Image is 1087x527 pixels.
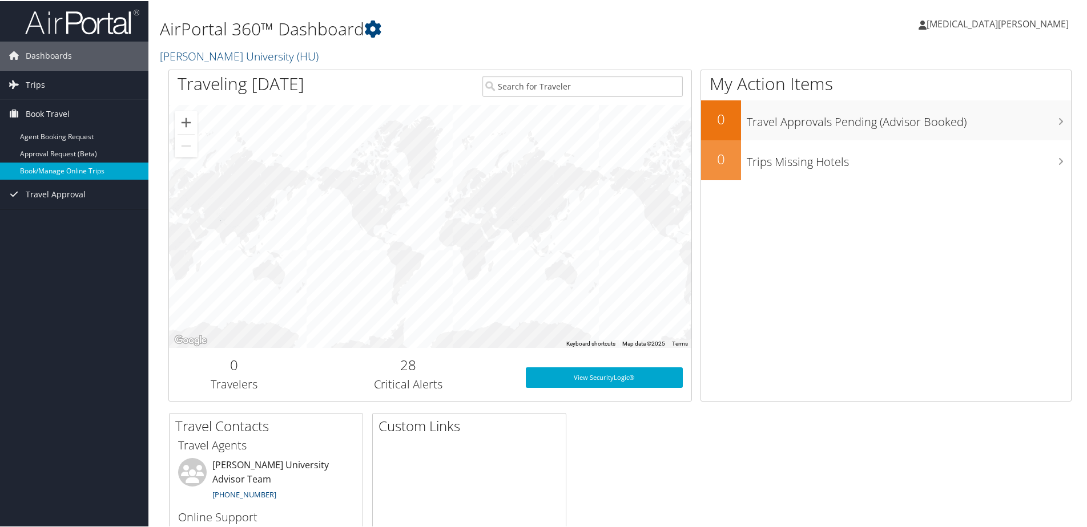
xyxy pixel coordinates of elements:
[26,99,70,127] span: Book Travel
[747,107,1071,129] h3: Travel Approvals Pending (Advisor Booked)
[26,179,86,208] span: Travel Approval
[701,71,1071,95] h1: My Action Items
[178,375,291,391] h3: Travelers
[701,99,1071,139] a: 0Travel Approvals Pending (Advisor Booked)
[379,415,566,435] h2: Custom Links
[308,375,509,391] h3: Critical Alerts
[308,354,509,374] h2: 28
[175,415,363,435] h2: Travel Contacts
[672,339,688,346] a: Terms (opens in new tab)
[175,110,198,133] button: Zoom in
[178,71,304,95] h1: Traveling [DATE]
[622,339,665,346] span: Map data ©2025
[172,332,210,347] img: Google
[160,47,321,63] a: [PERSON_NAME] University (HU)
[482,75,683,96] input: Search for Traveler
[160,16,774,40] h1: AirPortal 360™ Dashboard
[26,70,45,98] span: Trips
[747,147,1071,169] h3: Trips Missing Hotels
[178,436,354,452] h3: Travel Agents
[701,139,1071,179] a: 0Trips Missing Hotels
[178,508,354,524] h3: Online Support
[927,17,1069,29] span: [MEDICAL_DATA][PERSON_NAME]
[178,354,291,374] h2: 0
[212,488,276,498] a: [PHONE_NUMBER]
[25,7,139,34] img: airportal-logo.png
[172,332,210,347] a: Open this area in Google Maps (opens a new window)
[701,108,741,128] h2: 0
[566,339,615,347] button: Keyboard shortcuts
[526,366,683,387] a: View SecurityLogic®
[701,148,741,168] h2: 0
[26,40,72,69] span: Dashboards
[919,6,1080,40] a: [MEDICAL_DATA][PERSON_NAME]
[172,457,360,504] li: [PERSON_NAME] University Advisor Team
[175,133,198,156] button: Zoom out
